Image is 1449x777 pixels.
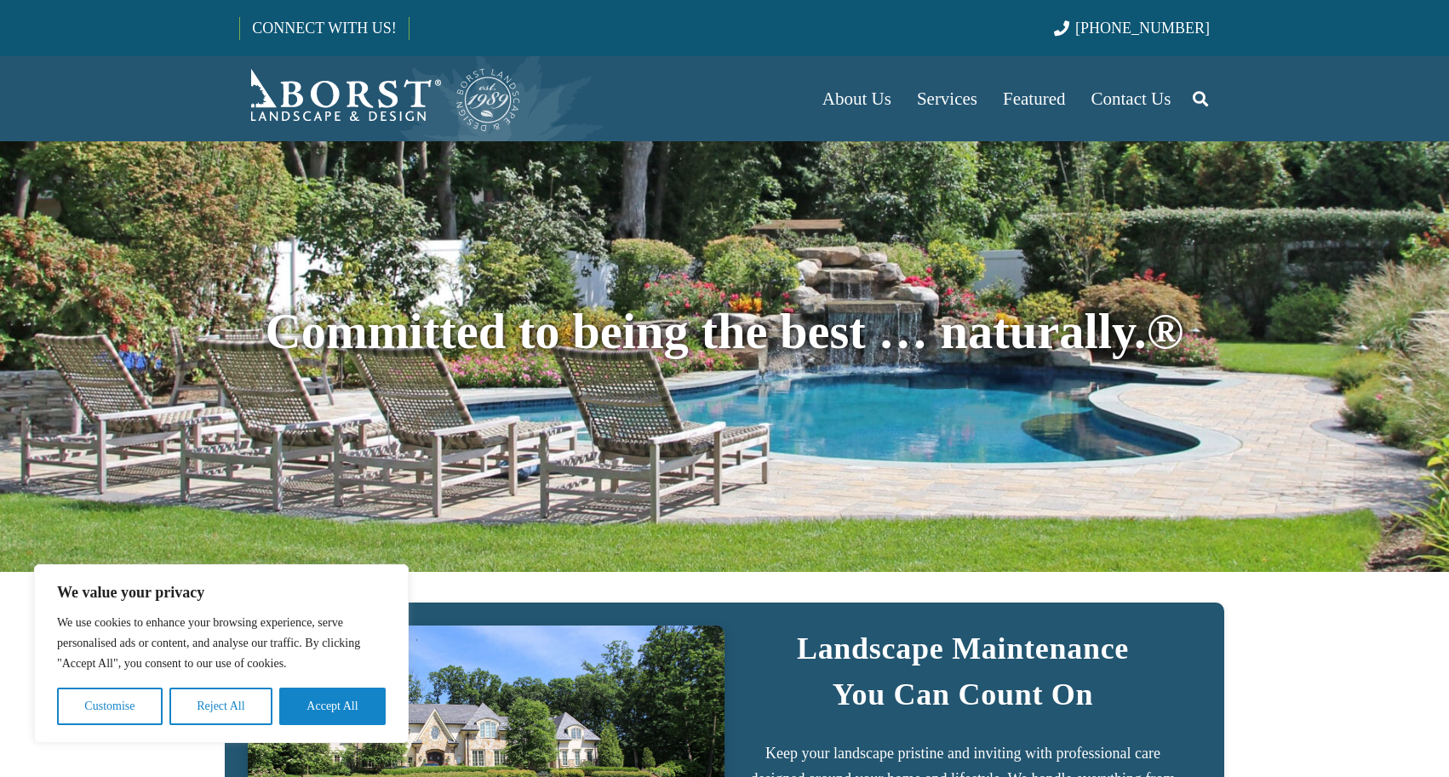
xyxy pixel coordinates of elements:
a: About Us [810,56,904,141]
a: Services [904,56,990,141]
a: Borst-Logo [239,65,522,133]
strong: You Can Count On [833,677,1094,711]
button: Customise [57,688,163,725]
span: Committed to being the best … naturally.® [266,304,1184,359]
div: We value your privacy [34,564,409,743]
p: We use cookies to enhance your browsing experience, serve personalised ads or content, and analys... [57,613,386,674]
a: Featured [990,56,1078,141]
button: Reject All [169,688,272,725]
span: About Us [822,89,891,109]
span: Services [917,89,977,109]
a: CONNECT WITH US! [240,8,408,49]
span: Contact Us [1091,89,1171,109]
span: Featured [1003,89,1065,109]
p: We value your privacy [57,582,386,603]
strong: Landscape Maintenance [797,631,1129,666]
span: [PHONE_NUMBER] [1075,20,1210,37]
a: [PHONE_NUMBER] [1054,20,1210,37]
a: Contact Us [1079,56,1184,141]
a: Search [1183,77,1217,120]
button: Accept All [279,688,386,725]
